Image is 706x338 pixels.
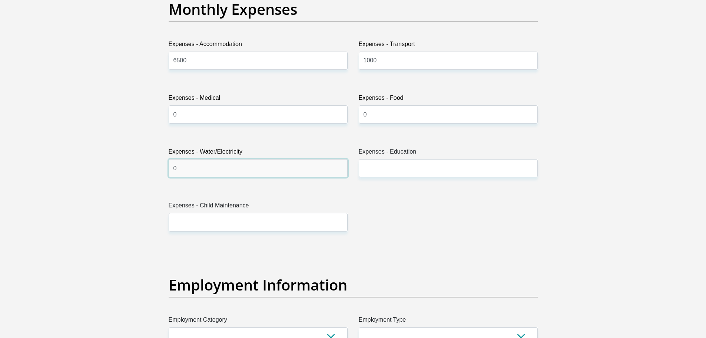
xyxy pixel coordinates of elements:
[359,315,538,327] label: Employment Type
[359,93,538,105] label: Expenses - Food
[169,315,348,327] label: Employment Category
[169,40,348,52] label: Expenses - Accommodation
[169,201,348,213] label: Expenses - Child Maintenance
[169,105,348,124] input: Expenses - Medical
[359,147,538,159] label: Expenses - Education
[359,159,538,177] input: Expenses - Education
[169,0,538,18] h2: Monthly Expenses
[359,105,538,124] input: Expenses - Food
[169,52,348,70] input: Expenses - Accommodation
[169,213,348,231] input: Expenses - Child Maintenance
[169,93,348,105] label: Expenses - Medical
[169,159,348,177] input: Expenses - Water/Electricity
[359,40,538,52] label: Expenses - Transport
[359,52,538,70] input: Expenses - Transport
[169,276,538,294] h2: Employment Information
[169,147,348,159] label: Expenses - Water/Electricity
